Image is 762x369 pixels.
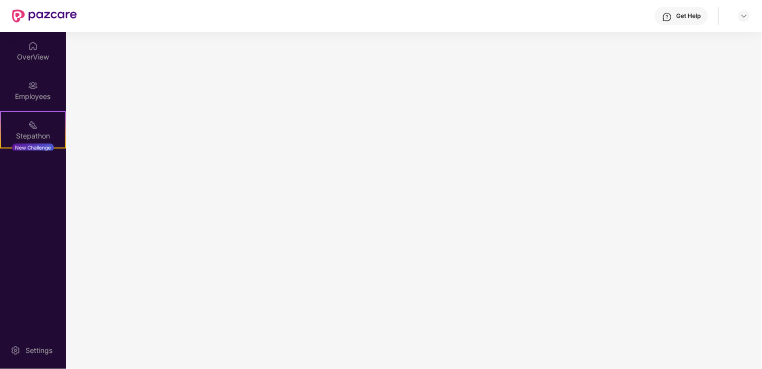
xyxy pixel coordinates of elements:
img: svg+xml;base64,PHN2ZyB4bWxucz0iaHR0cDovL3d3dy53My5vcmcvMjAwMC9zdmciIHdpZHRoPSIyMSIgaGVpZ2h0PSIyMC... [28,120,38,130]
img: New Pazcare Logo [12,9,77,22]
img: svg+xml;base64,PHN2ZyBpZD0iSGVscC0zMngzMiIgeG1sbnM9Imh0dHA6Ly93d3cudzMub3JnLzIwMDAvc3ZnIiB3aWR0aD... [662,12,672,22]
div: New Challenge [12,143,54,151]
img: svg+xml;base64,PHN2ZyBpZD0iU2V0dGluZy0yMHgyMCIgeG1sbnM9Imh0dHA6Ly93d3cudzMub3JnLzIwMDAvc3ZnIiB3aW... [10,345,20,355]
img: svg+xml;base64,PHN2ZyBpZD0iSG9tZSIgeG1sbnM9Imh0dHA6Ly93d3cudzMub3JnLzIwMDAvc3ZnIiB3aWR0aD0iMjAiIG... [28,41,38,51]
div: Settings [22,345,55,355]
img: svg+xml;base64,PHN2ZyBpZD0iRW1wbG95ZWVzIiB4bWxucz0iaHR0cDovL3d3dy53My5vcmcvMjAwMC9zdmciIHdpZHRoPS... [28,80,38,90]
div: Stepathon [1,131,65,141]
img: svg+xml;base64,PHN2ZyBpZD0iRHJvcGRvd24tMzJ4MzIiIHhtbG5zPSJodHRwOi8vd3d3LnczLm9yZy8yMDAwL3N2ZyIgd2... [740,12,748,20]
div: Get Help [676,12,701,20]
